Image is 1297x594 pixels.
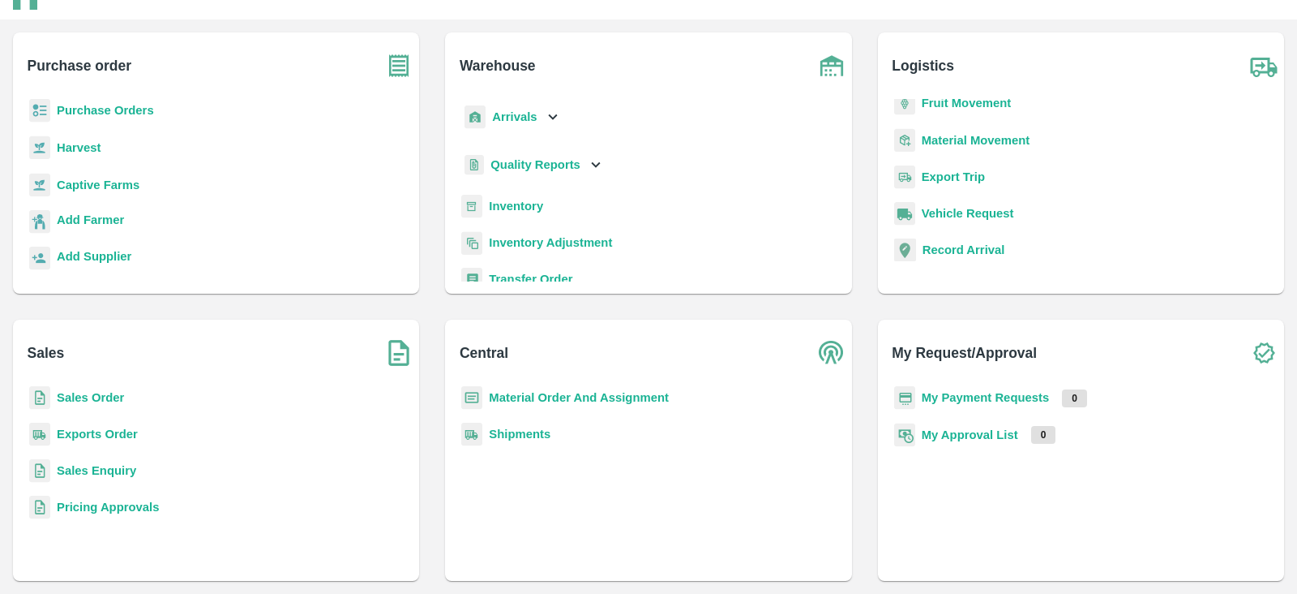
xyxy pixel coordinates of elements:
img: check [1243,333,1284,373]
a: Captive Farms [57,179,139,192]
img: farmer [29,210,50,234]
img: harvest [29,173,50,197]
img: shipments [29,423,50,446]
img: fruit [894,92,915,115]
img: qualityReport [464,155,484,175]
a: Sales Order [57,391,124,404]
img: truck [1243,45,1284,86]
img: sales [29,459,50,483]
b: Sales [28,342,65,364]
a: My Payment Requests [922,391,1050,404]
a: Harvest [57,141,101,154]
img: reciept [29,99,50,123]
a: Shipments [489,428,550,441]
a: Pricing Approvals [57,501,159,514]
b: Central [460,342,508,364]
img: vehicle [894,202,915,226]
img: sales [29,496,50,519]
a: Fruit Movement [922,97,1012,110]
img: central [811,333,852,373]
img: whInventory [461,195,482,218]
img: purchase [379,45,419,86]
div: Quality Reports [461,148,605,182]
a: Inventory Adjustment [489,236,612,249]
img: sales [29,386,50,410]
img: payment [894,386,915,410]
b: Add Supplier [57,250,131,263]
img: shipments [461,423,482,446]
a: Add Supplier [57,247,131,269]
p: 0 [1031,426,1056,444]
b: Quality Reports [490,158,580,171]
a: Export Trip [922,170,985,183]
b: Add Farmer [57,213,124,226]
div: Arrivals [461,99,562,136]
img: approval [894,423,915,447]
a: Vehicle Request [922,207,1014,220]
a: Transfer Order [489,273,572,286]
b: My Request/Approval [892,342,1037,364]
a: Purchase Orders [57,104,154,117]
img: warehouse [811,45,852,86]
img: inventory [461,231,482,255]
a: Material Order And Assignment [489,391,669,404]
img: delivery [894,166,915,189]
b: Arrivals [492,110,537,123]
img: whArrival [464,105,486,129]
a: Material Movement [922,134,1030,147]
a: Exports Order [57,428,138,441]
a: Add Farmer [57,211,124,233]
b: Warehouse [460,54,536,77]
img: material [894,128,915,153]
a: My Approval List [922,428,1018,441]
b: Logistics [892,54,954,77]
img: centralMaterial [461,386,482,410]
a: Record Arrival [922,243,1005,256]
b: Purchase order [28,54,131,77]
a: Inventory [489,200,543,213]
img: soSales [379,333,419,373]
img: recordArrival [894,239,916,261]
a: Sales Enquiry [57,464,136,477]
img: whTransfer [461,268,482,291]
img: harvest [29,136,50,160]
img: supplier [29,247,50,270]
p: 0 [1062,390,1087,407]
